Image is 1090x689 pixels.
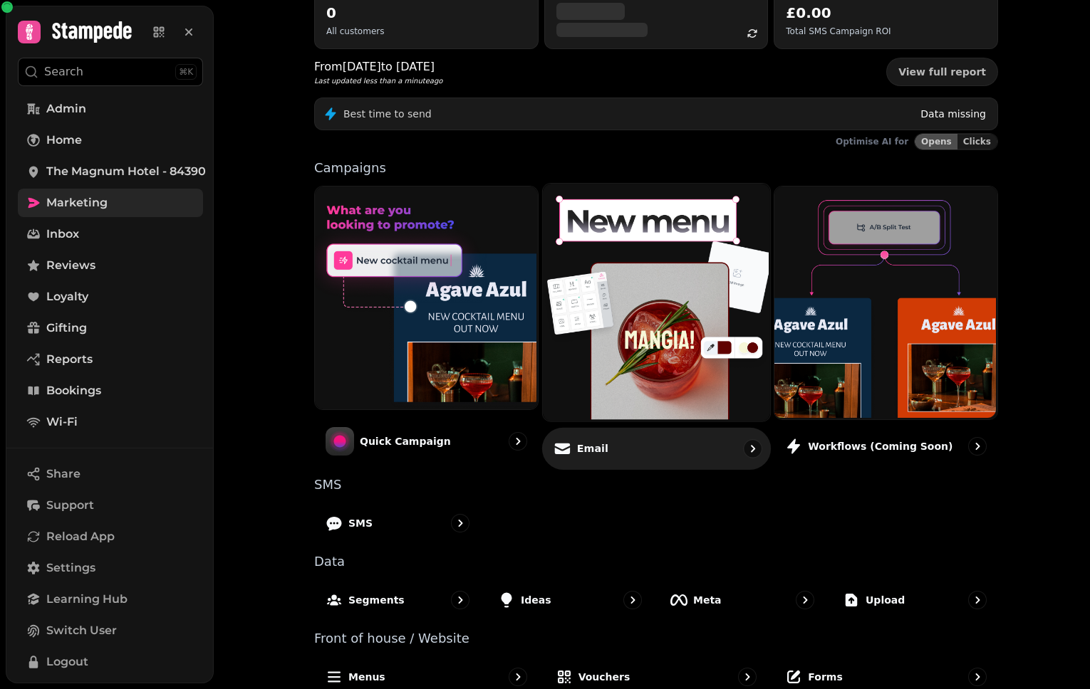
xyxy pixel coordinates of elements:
[740,670,754,684] svg: go to
[314,186,539,467] a: Quick CampaignQuick Campaign
[348,670,385,684] p: Menus
[18,648,203,676] button: Logout
[808,670,842,684] p: Forms
[18,585,203,614] a: Learning Hub
[46,132,82,149] span: Home
[314,632,998,645] p: Front of house / Website
[314,555,998,568] p: Data
[542,183,771,470] a: EmailEmail
[343,107,432,121] p: Best time to send
[314,503,481,544] a: SMS
[348,593,405,607] p: Segments
[46,497,94,514] span: Support
[511,434,525,448] svg: go to
[511,670,525,684] svg: go to
[46,100,86,117] span: Admin
[740,21,764,46] button: refresh
[18,95,203,123] a: Admin
[970,670,985,684] svg: go to
[46,320,87,337] span: Gifting
[18,616,203,645] button: Switch User
[18,126,203,154] a: Home
[18,491,203,520] button: Support
[915,134,957,149] button: Opens
[313,185,536,408] img: Quick Campaign
[314,162,998,174] p: Campaigns
[487,579,653,621] a: Ideas
[314,75,442,86] p: Last updated less than a minute ago
[970,593,985,607] svg: go to
[626,593,640,607] svg: go to
[360,434,451,448] p: Quick Campaign
[659,579,826,621] a: Meta
[314,579,481,621] a: Segments
[773,185,996,418] img: Workflows (coming soon)
[836,136,908,147] p: Optimise AI for
[921,137,952,146] span: Opens
[46,194,108,211] span: Marketing
[920,107,986,121] p: Data missing
[786,26,891,37] p: Total SMS Campaign ROI
[44,63,83,80] p: Search
[578,670,630,684] p: Vouchers
[326,26,384,37] p: All customers
[957,134,997,149] button: Clicks
[18,58,203,86] button: Search⌘K
[314,58,442,75] p: From [DATE] to [DATE]
[798,593,812,607] svg: go to
[693,593,722,607] p: Meta
[963,137,991,146] span: Clicks
[453,593,467,607] svg: go to
[46,226,79,243] span: Inbox
[175,64,197,80] div: ⌘K
[46,163,206,180] span: The Magnum Hotel - 84390
[46,382,101,399] span: Bookings
[314,478,998,491] p: SMS
[46,591,128,608] span: Learning Hub
[18,408,203,436] a: Wi-Fi
[970,439,985,453] svg: go to
[774,186,998,467] a: Workflows (coming soon)Workflows (coming soon)
[326,3,384,23] h2: 0
[18,554,203,582] a: Settings
[46,559,95,577] span: Settings
[453,516,467,530] svg: go to
[886,58,998,86] a: View full report
[46,528,115,545] span: Reload App
[808,439,953,453] p: Workflows (coming soon)
[46,257,95,274] span: Reviews
[18,157,203,186] a: The Magnum Hotel - 84390
[46,288,88,305] span: Loyalty
[786,3,891,23] h2: £0.00
[18,345,203,374] a: Reports
[46,653,88,670] span: Logout
[866,593,905,607] p: Upload
[18,189,203,217] a: Marketing
[18,314,203,342] a: Gifting
[18,460,203,488] button: Share
[46,414,78,431] span: Wi-Fi
[831,579,998,621] a: Upload
[46,351,93,368] span: Reports
[18,251,203,280] a: Reviews
[521,593,551,607] p: Ideas
[348,516,373,530] p: SMS
[46,466,81,483] span: Share
[18,377,203,405] a: Bookings
[46,622,117,639] span: Switch User
[541,182,768,419] img: Email
[745,441,759,456] svg: go to
[18,220,203,248] a: Inbox
[576,441,608,456] p: Email
[18,283,203,311] a: Loyalty
[18,522,203,551] button: Reload App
